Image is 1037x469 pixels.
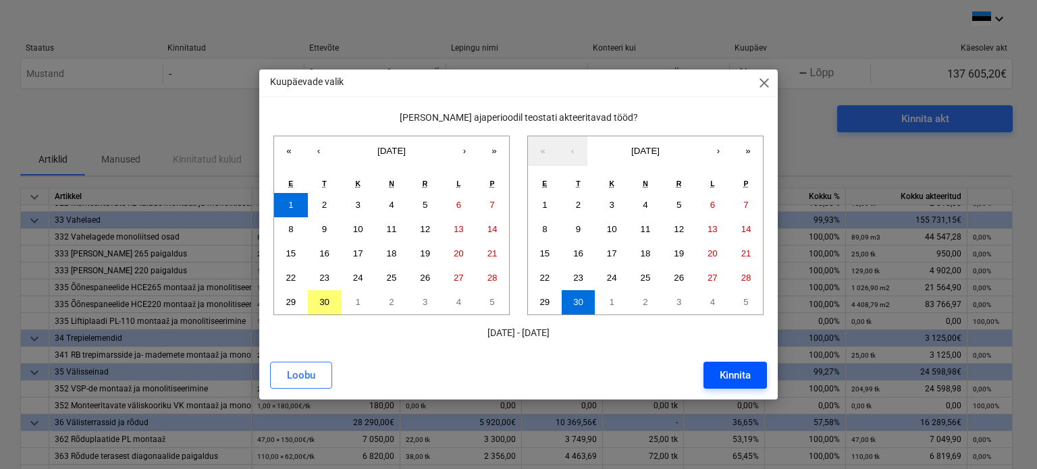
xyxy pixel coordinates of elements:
abbr: neljapäev [643,180,648,188]
abbr: 2. oktoober 2025 [643,297,647,307]
abbr: teisipäev [576,180,580,188]
abbr: 24. september 2025 [353,273,363,283]
abbr: 25. september 2025 [641,273,651,283]
button: 13. september 2025 [696,217,730,242]
button: 7. september 2025 [475,193,509,217]
button: » [479,136,509,166]
button: 15. september 2025 [528,242,562,266]
button: 11. september 2025 [375,217,408,242]
abbr: 1. oktoober 2025 [610,297,614,307]
abbr: 20. september 2025 [708,248,718,258]
abbr: 30. september 2025 [573,297,583,307]
button: 26. september 2025 [408,266,442,290]
abbr: 5. september 2025 [676,200,681,210]
abbr: laupäev [710,180,714,188]
abbr: neljapäev [389,180,394,188]
abbr: 16. september 2025 [573,248,583,258]
button: 4. september 2025 [375,193,408,217]
button: 2. september 2025 [562,193,595,217]
abbr: 12. september 2025 [420,224,430,234]
button: 5. september 2025 [662,193,696,217]
button: 3. september 2025 [595,193,629,217]
span: close [756,75,772,91]
button: 8. september 2025 [528,217,562,242]
abbr: 23. september 2025 [573,273,583,283]
abbr: kolmapäev [609,180,614,188]
abbr: 4. september 2025 [643,200,647,210]
abbr: 11. september 2025 [641,224,651,234]
abbr: 3. oktoober 2025 [423,297,427,307]
abbr: 13. september 2025 [708,224,718,234]
abbr: 26. september 2025 [674,273,684,283]
abbr: 9. september 2025 [322,224,327,234]
abbr: 24. september 2025 [607,273,617,283]
abbr: esmaspäev [542,180,547,188]
abbr: 16. september 2025 [319,248,329,258]
button: 26. september 2025 [662,266,696,290]
button: 8. september 2025 [274,217,308,242]
button: 23. september 2025 [308,266,342,290]
button: ‹ [558,136,587,166]
button: 4. oktoober 2025 [442,290,476,314]
p: Kuupäevade valik [270,75,344,89]
abbr: 10. september 2025 [607,224,617,234]
abbr: 8. september 2025 [542,224,547,234]
button: ‹ [304,136,334,166]
abbr: 2. oktoober 2025 [389,297,394,307]
button: 1. oktoober 2025 [341,290,375,314]
button: 15. september 2025 [274,242,308,266]
button: 27. september 2025 [442,266,476,290]
button: 5. oktoober 2025 [475,290,509,314]
button: Loobu [270,362,332,389]
abbr: 4. september 2025 [389,200,394,210]
button: 1. oktoober 2025 [595,290,629,314]
abbr: 29. september 2025 [539,297,550,307]
button: 22. september 2025 [528,266,562,290]
button: [DATE] [587,136,703,166]
abbr: 13. september 2025 [454,224,464,234]
abbr: reede [676,180,682,188]
abbr: 14. september 2025 [487,224,498,234]
abbr: laupäev [456,180,460,188]
button: 5. september 2025 [408,193,442,217]
button: 21. september 2025 [475,242,509,266]
button: 24. september 2025 [595,266,629,290]
abbr: pühapäev [490,180,495,188]
button: 23. september 2025 [562,266,595,290]
button: 25. september 2025 [629,266,662,290]
abbr: 28. september 2025 [741,273,751,283]
button: 17. september 2025 [595,242,629,266]
p: [DATE] - [DATE] [270,326,767,340]
button: 6. september 2025 [442,193,476,217]
abbr: 4. oktoober 2025 [710,297,715,307]
span: [DATE] [631,146,660,156]
button: 9. september 2025 [562,217,595,242]
abbr: 1. september 2025 [288,200,293,210]
button: [DATE] [334,136,450,166]
abbr: 6. september 2025 [456,200,461,210]
abbr: 5. oktoober 2025 [489,297,494,307]
button: 1. september 2025 [274,193,308,217]
button: 29. september 2025 [274,290,308,314]
div: Kinnita [720,366,751,384]
abbr: 15. september 2025 [539,248,550,258]
button: 22. september 2025 [274,266,308,290]
button: 2. september 2025 [308,193,342,217]
abbr: 6. september 2025 [710,200,715,210]
button: 28. september 2025 [475,266,509,290]
button: 3. september 2025 [341,193,375,217]
abbr: 18. september 2025 [641,248,651,258]
button: 12. september 2025 [662,217,696,242]
button: 29. september 2025 [528,290,562,314]
button: » [733,136,763,166]
abbr: 17. september 2025 [353,248,363,258]
abbr: 19. september 2025 [420,248,430,258]
abbr: 17. september 2025 [607,248,617,258]
button: 30. september 2025 [562,290,595,314]
abbr: 28. september 2025 [487,273,498,283]
abbr: reede [423,180,428,188]
abbr: 22. september 2025 [539,273,550,283]
button: 7. september 2025 [729,193,763,217]
div: Loobu [287,366,315,384]
button: 1. september 2025 [528,193,562,217]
